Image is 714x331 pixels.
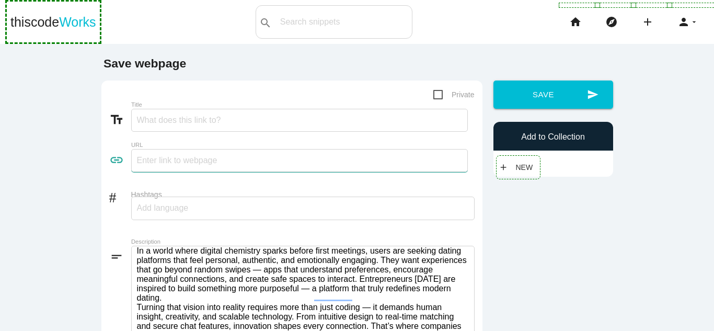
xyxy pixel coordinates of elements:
i: home [569,5,582,39]
i: short_text [109,249,131,264]
label: Title [131,101,406,108]
span: Private [433,88,475,101]
b: Save webpage [103,56,186,70]
i: person [677,5,690,39]
span: Works [59,15,96,29]
input: Search snippets [275,11,412,33]
label: Description [131,238,406,245]
label: URL [131,142,406,149]
i: add [641,5,654,39]
i: search [259,6,272,40]
a: thiscodeWorks [10,5,96,39]
i: link [109,153,131,167]
i: explore [605,5,618,39]
h6: Add to Collection [499,132,608,142]
input: Add language [137,197,200,219]
i: # [109,188,131,202]
button: search [256,6,275,38]
input: Enter link to webpage [131,149,468,172]
i: text_fields [109,112,131,127]
i: send [587,81,598,109]
label: Hashtags [131,190,475,199]
i: add [499,158,508,177]
i: arrow_drop_down [690,5,698,39]
input: What does this link to? [131,109,468,132]
button: sendSave [493,81,613,109]
a: addNew [499,158,538,177]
